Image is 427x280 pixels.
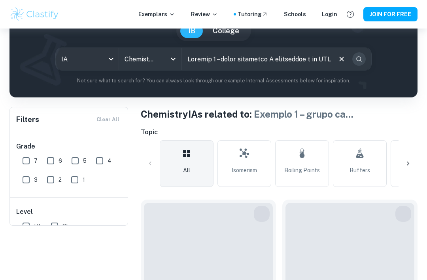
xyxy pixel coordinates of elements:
[16,142,122,151] h6: Grade
[284,10,306,19] a: Schools
[83,175,85,184] span: 1
[205,24,247,38] button: College
[34,156,38,165] span: 7
[322,10,337,19] a: Login
[344,8,357,21] button: Help and Feedback
[59,156,62,165] span: 6
[141,107,418,121] h1: Chemistry IAs related to:
[34,222,42,230] span: HL
[83,156,87,165] span: 5
[182,48,331,70] input: E.g. enthalpy of combustion, Winkler method, phosphate and temperature...
[16,114,39,125] h6: Filters
[108,156,111,165] span: 4
[34,175,38,184] span: 3
[183,166,190,175] span: All
[138,10,175,19] p: Exemplars
[363,7,418,21] button: JOIN FOR FREE
[232,166,257,175] span: Isomerism
[350,166,370,175] span: Buffers
[238,10,268,19] a: Tutoring
[180,24,203,38] button: IB
[254,109,353,120] span: Exemplo 1 – grupo ca ...
[56,48,119,70] div: IA
[141,128,418,137] h6: Topic
[16,207,122,217] h6: Level
[168,53,179,65] button: Open
[9,6,60,22] img: Clastify logo
[62,222,69,230] span: SL
[284,166,320,175] span: Boiling Points
[352,52,366,66] button: Search
[59,175,62,184] span: 2
[334,51,349,67] button: Clear
[191,10,218,19] p: Review
[16,77,411,85] p: Not sure what to search for? You can always look through our example Internal Assessments below f...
